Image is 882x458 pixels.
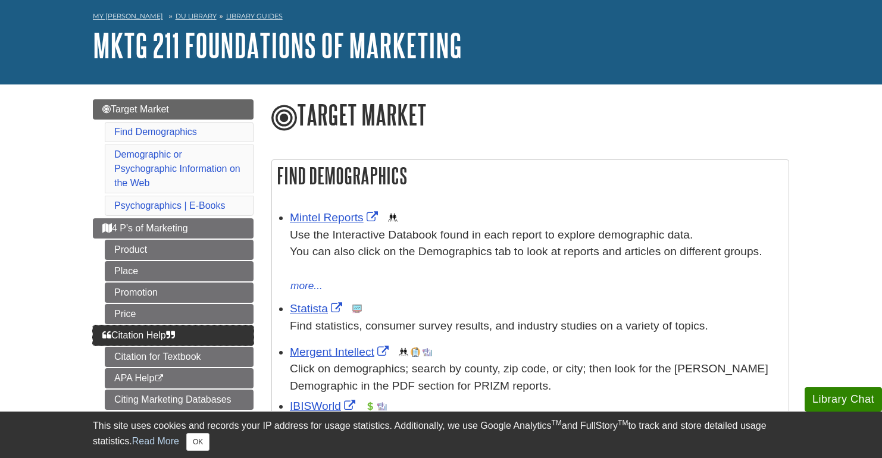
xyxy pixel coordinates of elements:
a: Citation for Textbook [105,347,254,367]
div: This site uses cookies and records your IP address for usage statistics. Additionally, we use Goo... [93,419,789,451]
sup: TM [618,419,628,427]
h2: Find Demographics [272,160,789,192]
p: Find statistics, consumer survey results, and industry studies on a variety of topics. [290,318,783,335]
a: Link opens in new window [290,211,381,224]
a: MKTG 211 Foundations of Marketing [93,27,462,64]
div: Use the Interactive Databook found in each report to explore demographic data. You can also click... [290,227,783,278]
a: APA Help [105,368,254,388]
button: Close [186,433,209,451]
a: Citing Marketing Databases [105,390,254,410]
img: Industry Report [377,401,387,411]
a: Price [105,304,254,324]
sup: TM [551,419,561,427]
a: Demographic or Psychographic Information on the Web [114,149,240,188]
a: Read More [132,436,179,446]
img: Industry Report [423,347,432,357]
button: more... [290,278,323,294]
a: Link opens in new window [290,346,392,358]
button: Library Chat [805,387,882,412]
a: Place [105,261,254,281]
a: Psychographics | E-Books [114,200,225,211]
a: My [PERSON_NAME] [93,11,163,21]
span: Citation Help [102,330,175,340]
img: Statistics [352,304,362,313]
a: DU Library [176,12,217,20]
img: Demographics [399,347,408,357]
a: Link opens in new window [290,400,358,412]
a: Library Guides [226,12,283,20]
a: 4 P's of Marketing [93,218,254,239]
a: Product [105,240,254,260]
a: Find Demographics [114,127,197,137]
a: Citation Help [93,325,254,346]
span: 4 P's of Marketing [102,223,188,233]
div: Click on demographics; search by county, zip code, or city; then look for the [PERSON_NAME] Demog... [290,360,783,395]
img: Financial Report [365,401,375,411]
a: Promotion [105,283,254,303]
img: Demographics [388,213,398,222]
nav: breadcrumb [93,8,789,27]
i: This link opens in a new window [154,375,164,382]
a: Target Market [93,99,254,120]
a: Link opens in new window [290,302,345,315]
img: Company Information [411,347,420,357]
span: Target Market [102,104,169,114]
h1: Target Market [271,99,789,133]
